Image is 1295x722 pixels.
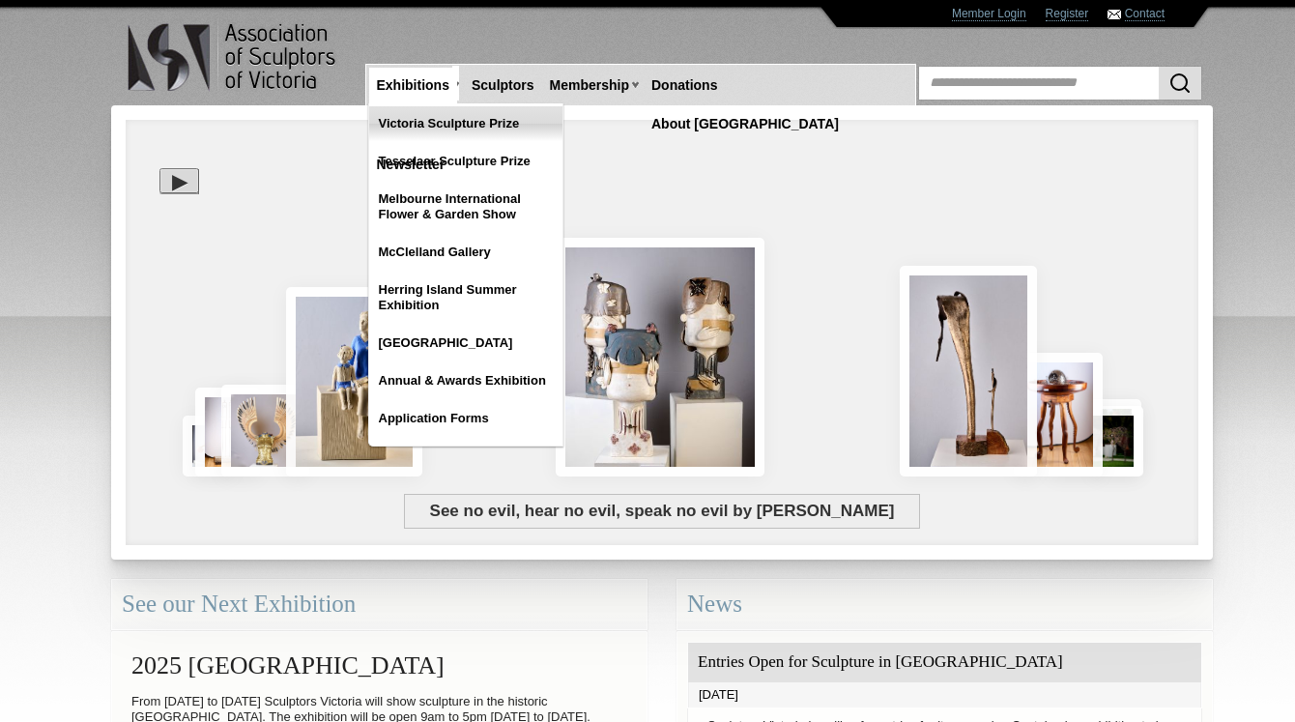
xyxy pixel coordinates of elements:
[369,326,562,361] a: [GEOGRAPHIC_DATA]
[369,401,562,436] a: Application Forms
[369,273,562,323] a: Herring Island Summer Exhibition
[900,266,1037,477] img: The journey gone and the journey to come
[369,147,453,183] a: Newsletter
[1125,7,1165,21] a: Contact
[644,68,725,103] a: Donations
[542,68,637,103] a: Membership
[369,68,457,103] a: Exhibitions
[369,144,562,179] a: Tesselaar Sculpture Prize
[369,235,562,270] a: McClelland Gallery
[1014,353,1102,477] img: There once were ….
[404,494,920,529] span: See no evil, hear no evil, speak no evil by [PERSON_NAME]
[688,643,1201,682] div: Entries Open for Sculpture in [GEOGRAPHIC_DATA]
[1046,7,1089,21] a: Register
[952,7,1026,21] a: Member Login
[688,682,1201,708] div: [DATE]
[286,287,422,477] img: Waiting together for the Home coming
[111,579,647,630] div: See our Next Exhibition
[676,579,1213,630] div: News
[122,642,637,689] h2: 2025 [GEOGRAPHIC_DATA]
[644,106,847,142] a: About [GEOGRAPHIC_DATA]
[1168,72,1192,95] img: Search
[369,106,562,141] a: Victoria Sculpture Prize
[1108,10,1121,19] img: Contact ASV
[1091,399,1141,477] img: Penduloid
[369,182,562,232] a: Melbourne International Flower & Garden Show
[127,19,339,96] img: logo.png
[556,238,764,477] img: See no evil, hear no evil, speak no evil
[369,363,562,398] a: Annual & Awards Exhibition
[464,68,542,103] a: Sculptors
